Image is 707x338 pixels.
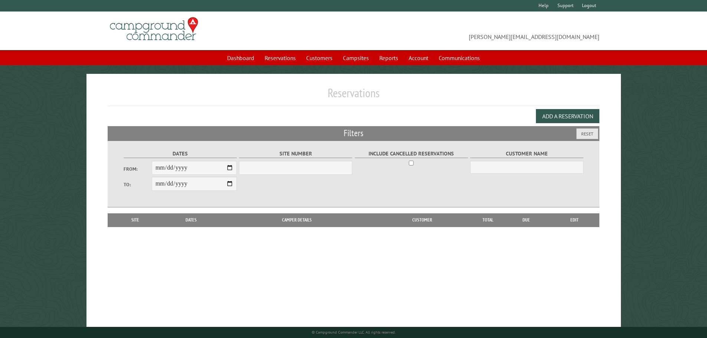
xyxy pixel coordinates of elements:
th: Due [503,213,550,227]
label: From: [124,165,152,173]
th: Dates [160,213,223,227]
h1: Reservations [108,86,600,106]
a: Customers [302,51,337,65]
h2: Filters [108,126,600,140]
button: Reset [576,128,598,139]
a: Campsites [338,51,373,65]
label: Dates [124,150,237,158]
a: Dashboard [223,51,259,65]
a: Reservations [260,51,300,65]
label: Site Number [239,150,352,158]
button: Add a Reservation [536,109,599,123]
label: To: [124,181,152,188]
th: Total [473,213,503,227]
th: Site [111,213,160,227]
th: Camper Details [223,213,371,227]
a: Account [404,51,433,65]
span: [PERSON_NAME][EMAIL_ADDRESS][DOMAIN_NAME] [354,20,600,41]
th: Customer [371,213,473,227]
img: Campground Commander [108,14,200,43]
th: Edit [550,213,600,227]
a: Communications [434,51,484,65]
label: Include Cancelled Reservations [355,150,468,158]
small: © Campground Commander LLC. All rights reserved. [312,330,396,335]
label: Customer Name [470,150,583,158]
a: Reports [375,51,403,65]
